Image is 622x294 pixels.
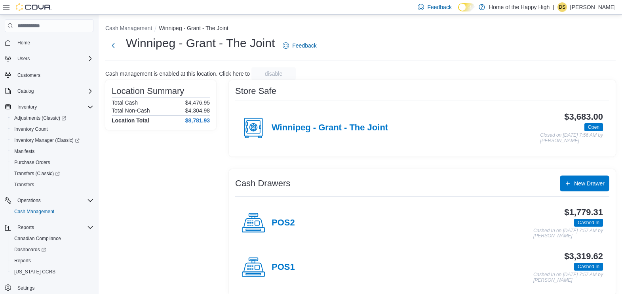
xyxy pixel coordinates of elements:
a: Customers [14,71,44,80]
h6: Total Non-Cash [112,107,150,114]
img: Cova [16,3,51,11]
span: Catalog [17,88,34,94]
span: Settings [17,285,34,291]
a: Adjustments (Classic) [8,113,97,124]
span: Purchase Orders [14,159,50,166]
h3: $3,683.00 [564,112,603,122]
p: [PERSON_NAME] [570,2,616,12]
h4: $8,781.93 [185,117,210,124]
span: Feedback [292,42,316,50]
a: Canadian Compliance [11,234,64,243]
button: New Drawer [560,176,609,191]
span: Purchase Orders [11,158,93,167]
span: Open [584,123,603,131]
h4: Location Total [112,117,149,124]
span: Home [17,40,30,46]
p: Closed on [DATE] 7:56 AM by [PERSON_NAME] [540,133,603,143]
button: Catalog [14,86,37,96]
button: Next [105,38,121,53]
span: Inventory Manager (Classic) [11,136,93,145]
button: Reports [2,222,97,233]
h3: Store Safe [235,86,276,96]
button: Operations [14,196,44,205]
span: Manifests [11,147,93,156]
span: Reports [11,256,93,265]
a: Dashboards [11,245,49,254]
button: Operations [2,195,97,206]
button: [US_STATE] CCRS [8,266,97,277]
span: Transfers [14,181,34,188]
button: Customers [2,69,97,80]
button: Inventory [14,102,40,112]
span: Inventory Count [11,124,93,134]
span: Canadian Compliance [14,235,61,242]
a: Home [14,38,33,48]
p: Cashed In on [DATE] 7:57 AM by [PERSON_NAME] [533,228,603,239]
a: Inventory Count [11,124,51,134]
span: Cashed In [574,263,603,271]
button: disable [251,67,296,80]
span: Transfers [11,180,93,189]
span: Dashboards [14,246,46,253]
button: Users [2,53,97,64]
button: Canadian Compliance [8,233,97,244]
span: Washington CCRS [11,267,93,277]
span: Adjustments (Classic) [14,115,66,121]
a: Feedback [280,38,320,53]
button: Transfers [8,179,97,190]
span: Inventory [14,102,93,112]
p: Cashed In on [DATE] 7:57 AM by [PERSON_NAME] [533,272,603,283]
button: Catalog [2,86,97,97]
span: Reports [17,224,34,231]
span: Feedback [427,3,451,11]
span: Home [14,38,93,48]
span: Inventory [17,104,37,110]
h3: $3,319.62 [564,252,603,261]
a: Transfers (Classic) [8,168,97,179]
span: DS [559,2,566,12]
a: Inventory Manager (Classic) [11,136,83,145]
span: Transfers (Classic) [14,170,60,177]
button: Inventory [2,101,97,113]
button: Reports [14,223,37,232]
div: Devanshu Sharma [557,2,567,12]
h4: Winnipeg - Grant - The Joint [272,123,388,133]
a: Transfers [11,180,37,189]
span: Transfers (Classic) [11,169,93,178]
a: Settings [14,283,38,293]
span: Users [14,54,93,63]
span: Adjustments (Classic) [11,113,93,123]
span: Operations [14,196,93,205]
button: Settings [2,282,97,294]
span: Catalog [14,86,93,96]
p: | [553,2,554,12]
span: Open [588,124,599,131]
span: Cashed In [574,219,603,227]
a: Dashboards [8,244,97,255]
button: Reports [8,255,97,266]
span: Reports [14,258,31,264]
button: Winnipeg - Grant - The Joint [159,25,228,31]
a: Manifests [11,147,38,156]
button: Purchase Orders [8,157,97,168]
h4: POS1 [272,262,295,273]
button: Home [2,37,97,48]
a: Cash Management [11,207,57,216]
button: Users [14,54,33,63]
a: Adjustments (Classic) [11,113,69,123]
span: Settings [14,283,93,293]
a: Inventory Manager (Classic) [8,135,97,146]
a: Transfers (Classic) [11,169,63,178]
h3: Location Summary [112,86,184,96]
input: Dark Mode [458,3,475,11]
button: Manifests [8,146,97,157]
span: Customers [14,70,93,80]
button: Inventory Count [8,124,97,135]
p: $4,304.98 [185,107,210,114]
span: Inventory Count [14,126,48,132]
button: Cash Management [8,206,97,217]
p: $4,476.95 [185,99,210,106]
h3: Cash Drawers [235,179,290,188]
h6: Total Cash [112,99,138,106]
span: Manifests [14,148,34,155]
